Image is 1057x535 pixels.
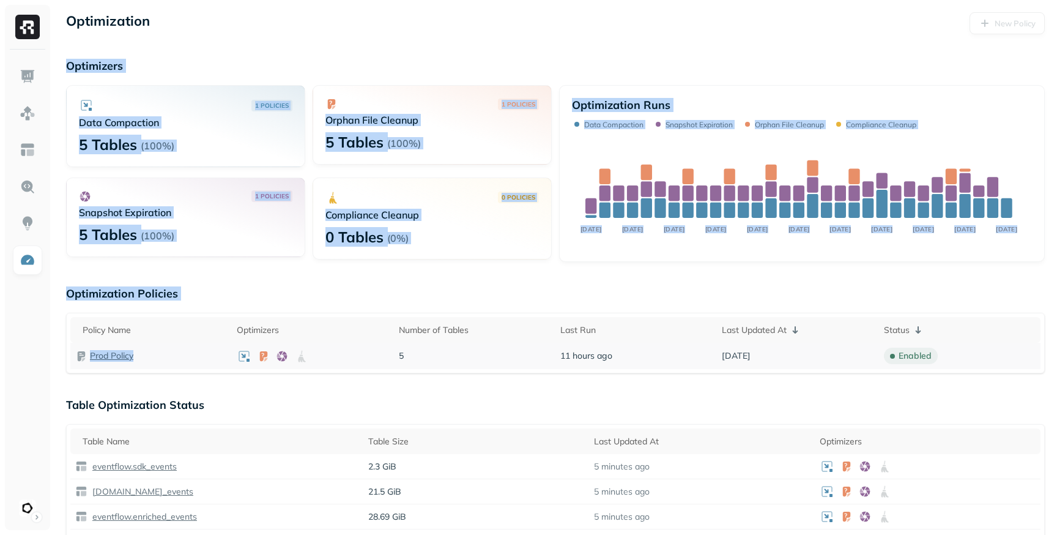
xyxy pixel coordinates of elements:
[560,350,612,362] span: 11 hours ago
[75,485,87,498] img: table
[594,486,650,498] p: 5 minutes ago
[20,215,35,231] img: Insights
[20,252,35,268] img: Optimization
[755,120,824,129] p: Orphan File Cleanup
[83,436,358,447] div: Table Name
[560,324,712,336] div: Last Run
[66,398,1045,412] p: Table Optimization Status
[255,101,289,110] p: 1 POLICIES
[325,132,384,152] p: 5 Tables
[899,350,932,362] p: enabled
[15,15,40,39] img: Ryft
[954,225,976,233] tspan: [DATE]
[387,232,409,244] p: ( 0% )
[594,461,650,473] p: 5 minutes ago
[141,140,174,152] p: ( 100% )
[79,206,292,219] p: Snapshot Expiration
[913,225,934,233] tspan: [DATE]
[399,350,551,362] p: 5
[255,192,289,201] p: 1 POLICIES
[20,179,35,195] img: Query Explorer
[79,135,137,154] p: 5 Tables
[871,225,892,233] tspan: [DATE]
[79,116,292,129] p: Data Compaction
[705,225,727,233] tspan: [DATE]
[90,511,197,523] p: eventflow.enriched_events
[237,324,388,336] div: Optimizers
[387,137,421,149] p: ( 100% )
[820,436,1036,447] div: Optimizers
[325,227,384,247] p: 0 Tables
[722,350,751,362] span: [DATE]
[368,461,584,473] p: 2.3 GiB
[75,511,87,523] img: table
[87,461,177,473] a: eventflow.sdk_events
[722,323,873,337] div: Last Updated At
[75,460,87,473] img: table
[664,225,685,233] tspan: [DATE]
[20,69,35,84] img: Dashboard
[20,105,35,121] img: Assets
[87,486,193,498] a: [DOMAIN_NAME]_events
[594,436,810,447] div: Last Updated At
[572,98,670,112] p: Optimization Runs
[502,193,535,202] p: 0 POLICIES
[884,323,1036,337] div: Status
[666,120,733,129] p: Snapshot Expiration
[399,324,551,336] div: Number of Tables
[325,209,539,221] p: Compliance Cleanup
[141,230,174,242] p: ( 100% )
[90,350,133,362] a: Prod Policy
[368,511,584,523] p: 28.69 GiB
[20,142,35,158] img: Asset Explorer
[368,486,584,498] p: 21.5 GiB
[846,120,916,129] p: Compliance Cleanup
[594,511,650,523] p: 5 minutes ago
[90,486,193,498] p: [DOMAIN_NAME]_events
[90,461,177,473] p: eventflow.sdk_events
[325,114,539,126] p: Orphan File Cleanup
[584,120,643,129] p: Data Compaction
[747,225,768,233] tspan: [DATE]
[66,59,1045,73] p: Optimizers
[502,100,535,109] p: 1 POLICIES
[79,225,137,244] p: 5 Tables
[996,225,1017,233] tspan: [DATE]
[66,286,1045,301] p: Optimization Policies
[19,499,36,517] img: Ludeo
[87,511,197,523] a: eventflow.enriched_events
[66,12,150,34] p: Optimization
[788,225,810,233] tspan: [DATE]
[829,225,851,233] tspan: [DATE]
[368,436,584,447] div: Table Size
[622,225,643,233] tspan: [DATE]
[580,225,602,233] tspan: [DATE]
[83,324,227,336] div: Policy Name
